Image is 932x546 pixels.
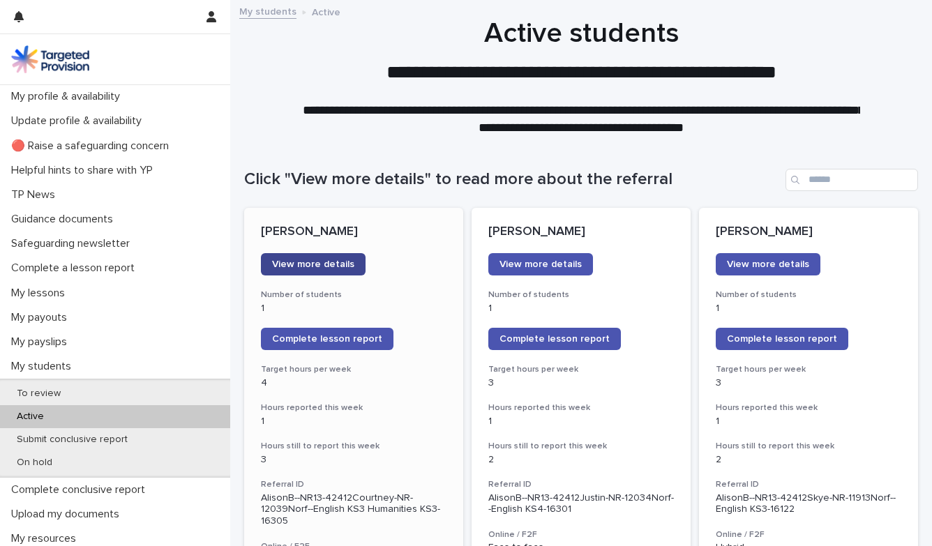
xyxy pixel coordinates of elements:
p: 🔴 Raise a safeguarding concern [6,139,180,153]
h3: Hours reported this week [488,402,674,414]
p: [PERSON_NAME] [488,225,674,240]
p: 1 [716,303,901,314]
a: Complete lesson report [488,328,621,350]
h3: Hours reported this week [261,402,446,414]
p: On hold [6,457,63,469]
p: To review [6,388,72,400]
p: My payouts [6,311,78,324]
p: [PERSON_NAME] [716,225,901,240]
h3: Target hours per week [261,364,446,375]
p: Helpful hints to share with YP [6,164,164,177]
h1: Active students [244,17,918,50]
p: Complete conclusive report [6,483,156,496]
h3: Number of students [716,289,901,301]
p: Update profile & availability [6,114,153,128]
h3: Hours still to report this week [261,441,446,452]
h3: Referral ID [488,479,674,490]
p: 1 [716,416,901,427]
p: Active [6,411,55,423]
p: 2 [716,454,901,466]
h3: Hours still to report this week [488,441,674,452]
h3: Hours reported this week [716,402,901,414]
p: 3 [488,377,674,389]
p: 2 [488,454,674,466]
p: 1 [261,416,446,427]
h1: Click "View more details" to read more about the referral [244,169,780,190]
p: 3 [716,377,901,389]
p: My lessons [6,287,76,300]
h3: Target hours per week [716,364,901,375]
a: View more details [488,253,593,275]
h3: Hours still to report this week [716,441,901,452]
span: View more details [272,259,354,269]
p: My profile & availability [6,90,131,103]
a: Complete lesson report [716,328,848,350]
span: Complete lesson report [272,334,382,344]
p: 1 [488,303,674,314]
p: AlisonB--NR13-42412Justin-NR-12034Norf--English KS4-16301 [488,492,674,516]
a: View more details [261,253,366,275]
p: Guidance documents [6,213,124,226]
p: My students [6,360,82,373]
p: 3 [261,454,446,466]
h3: Referral ID [261,479,446,490]
p: AlisonB--NR13-42412Skye-NR-11913Norf--English KS3-16122 [716,492,901,516]
h3: Online / F2F [488,529,674,540]
h3: Target hours per week [488,364,674,375]
p: My payslips [6,335,78,349]
p: My resources [6,532,87,545]
h3: Online / F2F [716,529,901,540]
a: My students [239,3,296,19]
p: Submit conclusive report [6,434,139,446]
h3: Referral ID [716,479,901,490]
img: M5nRWzHhSzIhMunXDL62 [11,45,89,73]
p: Upload my documents [6,508,130,521]
input: Search [786,169,918,191]
span: View more details [499,259,582,269]
h3: Number of students [261,289,446,301]
a: View more details [716,253,820,275]
p: Safeguarding newsletter [6,237,141,250]
p: 1 [261,303,446,314]
p: Complete a lesson report [6,261,146,275]
p: 4 [261,377,446,389]
p: TP News [6,188,66,202]
span: View more details [727,259,809,269]
p: 1 [488,416,674,427]
p: AlisonB--NR13-42412Courtney-NR-12039Norf--English KS3 Humanities KS3-16305 [261,492,446,527]
p: Active [312,3,340,19]
h3: Number of students [488,289,674,301]
span: Complete lesson report [499,334,610,344]
span: Complete lesson report [727,334,837,344]
p: [PERSON_NAME] [261,225,446,240]
a: Complete lesson report [261,328,393,350]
